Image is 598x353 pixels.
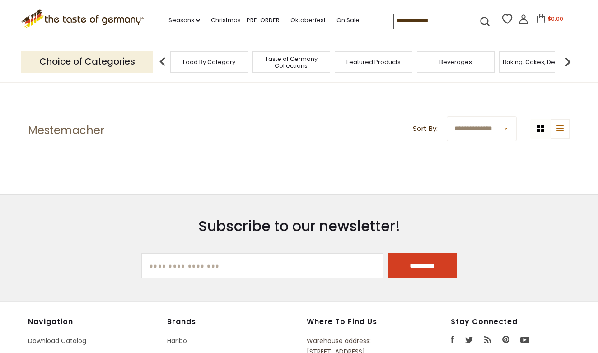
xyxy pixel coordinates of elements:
[451,317,570,326] h4: Stay Connected
[21,51,153,73] p: Choice of Categories
[255,56,327,69] a: Taste of Germany Collections
[28,336,86,345] a: Download Catalog
[183,59,235,65] a: Food By Category
[168,15,200,25] a: Seasons
[413,123,438,135] label: Sort By:
[141,217,457,235] h3: Subscribe to our newsletter!
[346,59,401,65] a: Featured Products
[559,53,577,71] img: next arrow
[28,124,104,137] h1: Mestemacher
[28,317,158,326] h4: Navigation
[439,59,472,65] a: Beverages
[548,15,563,23] span: $0.00
[167,317,297,326] h4: Brands
[167,336,187,345] a: Haribo
[211,15,280,25] a: Christmas - PRE-ORDER
[336,15,360,25] a: On Sale
[307,317,410,326] h4: Where to find us
[154,53,172,71] img: previous arrow
[290,15,326,25] a: Oktoberfest
[530,14,569,27] button: $0.00
[503,59,573,65] a: Baking, Cakes, Desserts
